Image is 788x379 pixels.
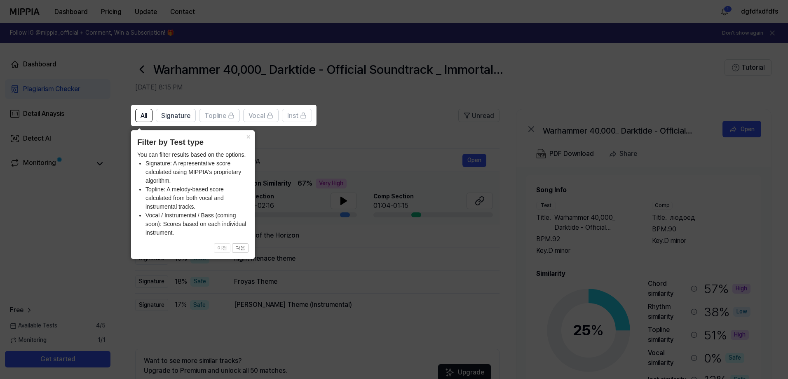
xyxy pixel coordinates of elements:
[156,109,196,122] button: Signature
[145,185,249,211] li: Topline: A melody-based score calculated from both vocal and instrumental tracks.
[204,111,226,121] span: Topline
[199,109,240,122] button: Topline
[242,130,255,142] button: Close
[137,137,249,148] header: Filter by Test type
[287,111,298,121] span: Inst
[137,151,249,237] div: You can filter results based on the options.
[249,111,265,121] span: Vocal
[135,109,152,122] button: All
[161,111,190,121] span: Signature
[282,109,312,122] button: Inst
[141,111,147,121] span: All
[145,211,249,237] li: Vocal / Instrumental / Bass (coming soon): Scores based on each individual instrument.
[232,243,249,253] button: 다음
[243,109,279,122] button: Vocal
[145,159,249,185] li: Signature: A representative score calculated using MIPPIA's proprietary algorithm.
